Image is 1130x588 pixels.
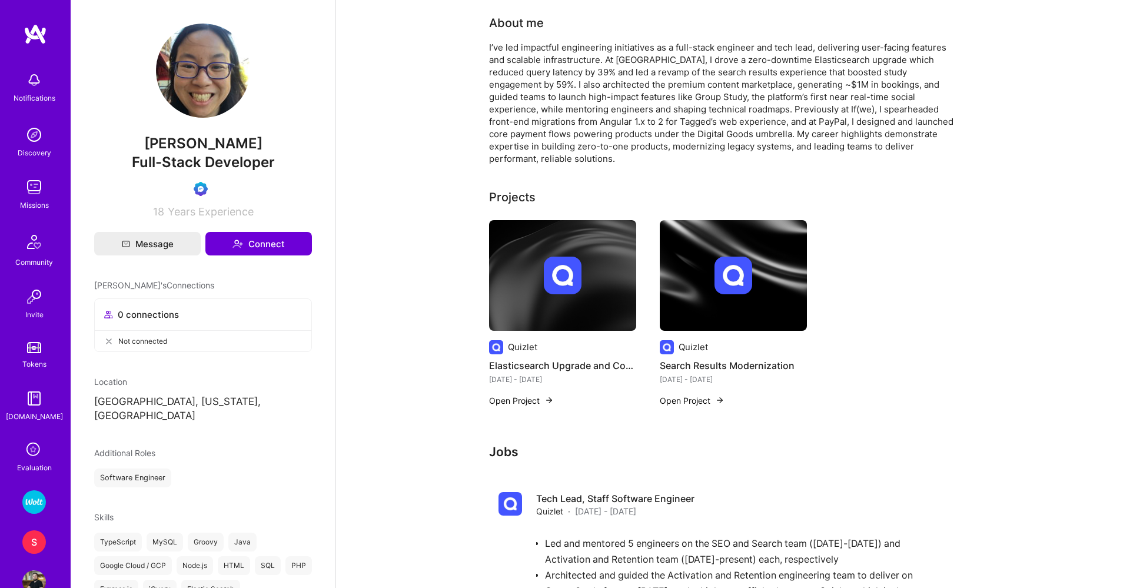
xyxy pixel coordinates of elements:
h4: Elasticsearch Upgrade and Cost Optimization [489,358,636,373]
i: icon CloseGray [104,337,114,346]
span: Not connected [118,335,167,347]
i: icon Mail [122,240,130,248]
h4: Search Results Modernization [660,358,807,373]
p: [GEOGRAPHIC_DATA], [US_STATE], [GEOGRAPHIC_DATA] [94,395,312,423]
div: Invite [25,308,44,321]
div: About me [489,14,544,32]
img: arrow-right [544,396,554,405]
div: Quizlet [508,341,537,353]
span: Years Experience [168,205,254,218]
img: cover [660,220,807,331]
span: [PERSON_NAME] [94,135,312,152]
div: Evaluation [17,461,52,474]
img: Company logo [660,340,674,354]
img: teamwork [22,175,46,199]
div: Groovy [188,533,224,552]
div: Java [228,533,257,552]
span: Full-Stack Developer [132,154,275,171]
img: Company logo [544,257,581,294]
button: Open Project [660,394,724,407]
div: Community [15,256,53,268]
img: Invite [22,285,46,308]
div: Discovery [18,147,51,159]
i: icon SelectionTeam [23,439,45,461]
span: · [568,505,570,517]
div: Software Engineer [94,469,171,487]
img: Company logo [498,492,522,516]
div: SQL [255,556,281,575]
span: [DATE] - [DATE] [575,505,636,517]
span: Quizlet [536,505,563,517]
button: 0 connectionsNot connected [94,298,312,352]
div: Google Cloud / GCP [94,556,172,575]
div: Missions [20,199,49,211]
h4: Tech Lead, Staff Software Engineer [536,492,694,505]
img: User Avatar [156,24,250,118]
img: Company logo [489,340,503,354]
img: tokens [27,342,41,353]
span: 0 connections [118,308,179,321]
div: I’ve led impactful engineering initiatives as a full-stack engineer and tech lead, delivering use... [489,41,960,165]
i: icon Collaborator [104,310,113,319]
div: PHP [285,556,312,575]
img: logo [24,24,47,45]
div: TypeScript [94,533,142,552]
button: Open Project [489,394,554,407]
div: [DOMAIN_NAME] [6,410,63,423]
span: [PERSON_NAME]'s Connections [94,279,214,291]
span: 18 [153,205,164,218]
img: cover [489,220,636,331]
div: Node.js [177,556,213,575]
img: bell [22,68,46,92]
div: Location [94,376,312,388]
a: Wolt - Fintech: Payments Expansion Team [19,490,49,514]
button: Connect [205,232,312,255]
div: [DATE] - [DATE] [489,373,636,386]
div: Tokens [22,358,46,370]
div: Quizlet [679,341,708,353]
img: discovery [22,123,46,147]
span: Additional Roles [94,448,155,458]
a: S [19,530,49,554]
h3: Jobs [489,444,978,459]
span: Skills [94,512,114,522]
div: S [22,530,46,554]
img: Community [20,228,48,256]
img: Evaluation Call Booked [194,182,208,196]
img: arrow-right [715,396,724,405]
img: guide book [22,387,46,410]
div: Notifications [14,92,55,104]
div: [DATE] - [DATE] [660,373,807,386]
button: Message [94,232,201,255]
img: Wolt - Fintech: Payments Expansion Team [22,490,46,514]
i: icon Connect [232,238,243,249]
div: HTML [218,556,250,575]
div: Projects [489,188,536,206]
div: MySQL [147,533,183,552]
img: Company logo [714,257,752,294]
